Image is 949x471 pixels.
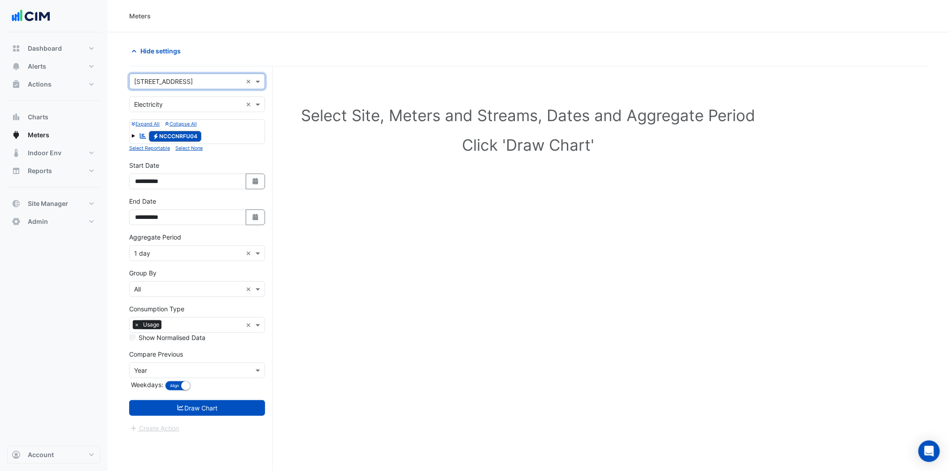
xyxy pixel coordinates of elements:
[144,135,913,154] h1: Click 'Draw Chart'
[28,113,48,122] span: Charts
[7,195,100,213] button: Site Manager
[129,268,157,278] label: Group By
[144,106,913,125] h1: Select Site, Meters and Streams, Dates and Aggregate Period
[129,424,180,432] app-escalated-ticket-create-button: Please draw the charts first
[28,166,52,175] span: Reports
[12,217,21,226] app-icon: Admin
[141,320,161,329] span: Usage
[7,446,100,464] button: Account
[129,400,265,416] button: Draw Chart
[129,232,181,242] label: Aggregate Period
[7,144,100,162] button: Indoor Env
[246,249,253,258] span: Clear
[246,100,253,109] span: Clear
[129,145,170,151] small: Select Reportable
[139,132,147,140] fa-icon: Reportable
[12,44,21,53] app-icon: Dashboard
[149,131,202,142] span: NCCCNRFU04
[28,450,54,459] span: Account
[12,199,21,208] app-icon: Site Manager
[12,131,21,140] app-icon: Meters
[152,133,159,140] fa-icon: Electricity
[129,380,163,389] label: Weekdays:
[28,199,68,208] span: Site Manager
[246,284,253,294] span: Clear
[7,108,100,126] button: Charts
[175,145,203,151] small: Select None
[246,77,253,86] span: Clear
[28,44,62,53] span: Dashboard
[175,144,203,152] button: Select None
[7,126,100,144] button: Meters
[11,7,51,25] img: Company Logo
[252,178,260,185] fa-icon: Select Date
[129,196,156,206] label: End Date
[28,217,48,226] span: Admin
[165,121,196,127] small: Collapse All
[131,121,160,127] small: Expand All
[129,304,184,314] label: Consumption Type
[12,166,21,175] app-icon: Reports
[129,349,183,359] label: Compare Previous
[129,161,159,170] label: Start Date
[7,75,100,93] button: Actions
[12,80,21,89] app-icon: Actions
[12,62,21,71] app-icon: Alerts
[246,320,253,330] span: Clear
[131,120,160,128] button: Expand All
[28,131,49,140] span: Meters
[129,11,151,21] div: Meters
[165,120,196,128] button: Collapse All
[28,80,52,89] span: Actions
[140,46,181,56] span: Hide settings
[129,43,187,59] button: Hide settings
[7,213,100,231] button: Admin
[129,144,170,152] button: Select Reportable
[7,57,100,75] button: Alerts
[28,148,61,157] span: Indoor Env
[12,148,21,157] app-icon: Indoor Env
[133,320,141,329] span: ×
[7,39,100,57] button: Dashboard
[12,113,21,122] app-icon: Charts
[28,62,46,71] span: Alerts
[139,333,205,342] label: Show Normalised Data
[252,214,260,221] fa-icon: Select Date
[919,440,940,462] div: Open Intercom Messenger
[7,162,100,180] button: Reports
